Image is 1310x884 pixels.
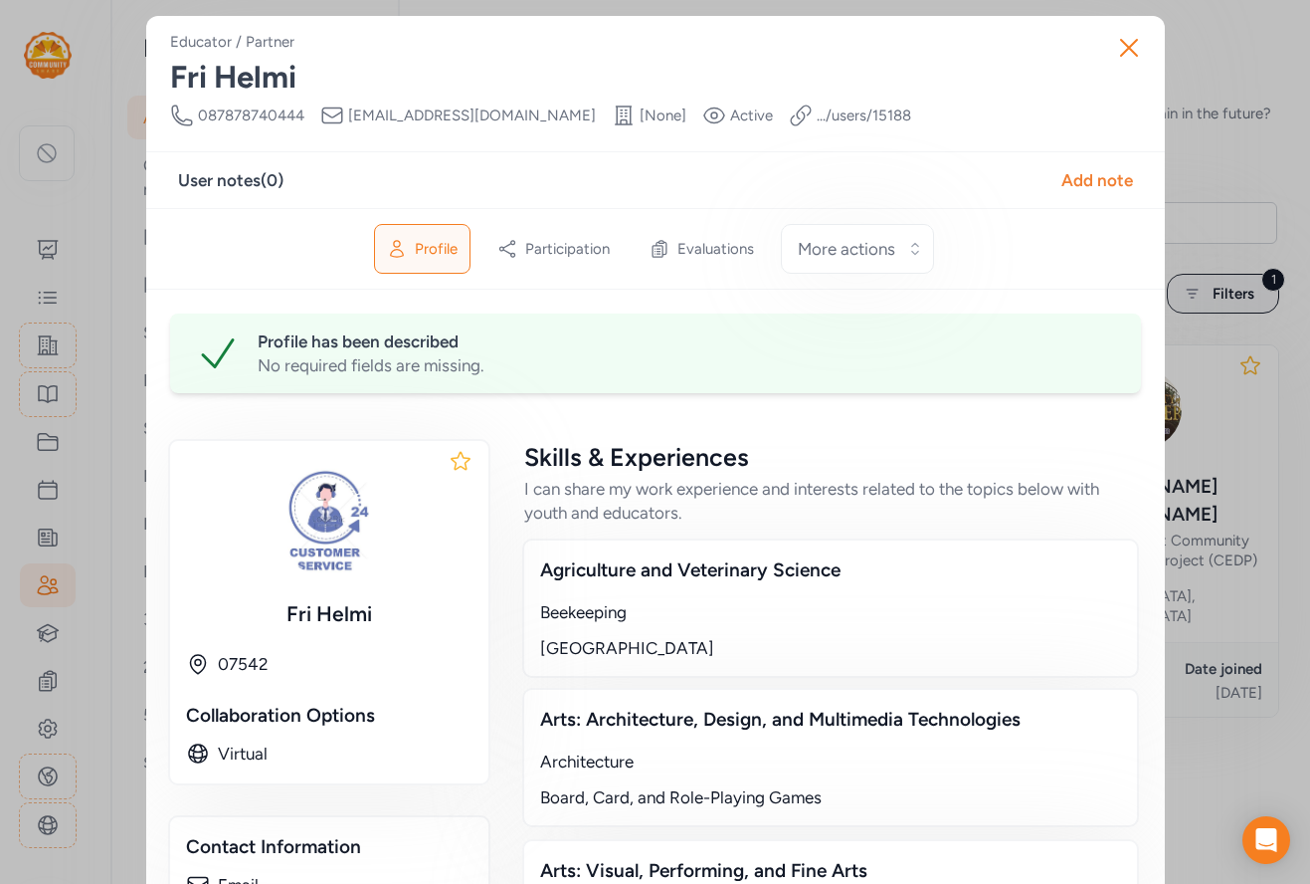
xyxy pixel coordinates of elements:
div: 07542 [218,652,472,676]
div: Open Intercom Messenger [1242,816,1290,864]
div: User notes ( 0 ) [178,168,283,192]
span: Evaluations [677,239,754,259]
span: More actions [798,237,895,261]
div: Skills & Experiences [524,441,1137,473]
div: No required fields are missing. [258,353,1117,377]
div: Profile has been described [258,330,1117,353]
div: Arts: Architecture, Design, and Multimedia Technologies [540,706,1121,734]
div: Add note [1061,168,1133,192]
div: Beekeeping [540,600,1121,624]
a: .../users/15188 [817,106,911,125]
img: uTqCXufmSQ6zr20Ynwih [266,457,393,584]
button: More actions [781,224,934,274]
span: Participation [525,239,610,259]
div: Educator / Partner [170,32,294,52]
div: Virtual [218,742,472,766]
div: [GEOGRAPHIC_DATA] [540,636,1121,660]
span: Active [730,106,773,125]
span: [None] [640,106,686,125]
div: Fri Helmi [186,600,472,628]
div: Fri Helmi [170,60,1141,96]
div: Contact Information [186,833,472,861]
div: Collaboration Options [186,702,472,730]
span: Profile [415,239,458,259]
span: 087878740444 [198,106,304,125]
div: I can share my work experience and interests related to the topics below with youth and educators. [524,477,1137,525]
div: Board, Card, and Role-Playing Games [540,785,1121,809]
div: Architecture [540,750,1121,773]
span: [EMAIL_ADDRESS][DOMAIN_NAME] [348,106,596,125]
div: Agriculture and Veterinary Science [540,556,1121,584]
